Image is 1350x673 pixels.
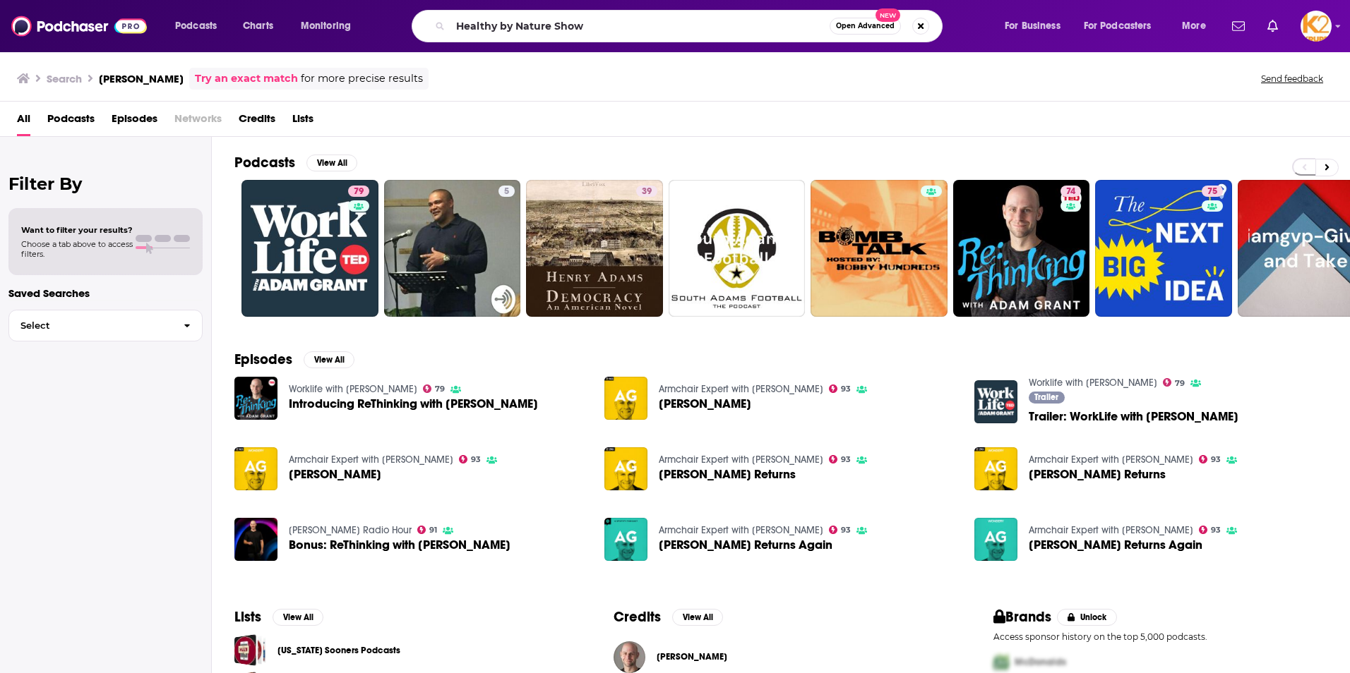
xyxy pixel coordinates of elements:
[289,468,381,480] a: Adam Grant
[292,107,313,136] a: Lists
[604,377,647,420] a: Adam Grant
[953,180,1090,317] a: 74
[17,107,30,136] a: All
[659,454,823,466] a: Armchair Expert with Dax Shepard
[1199,455,1221,463] a: 93
[289,398,538,410] span: Introducing ReThinking with [PERSON_NAME]
[174,107,222,136] span: Networks
[1262,14,1284,38] a: Show notifications dropdown
[614,641,645,673] a: Adam Grant
[642,185,652,199] span: 39
[1301,11,1332,42] span: Logged in as K2Krupp
[1226,14,1250,38] a: Show notifications dropdown
[841,527,851,533] span: 93
[974,518,1017,561] img: Adam Grant Returns Again
[471,456,481,463] span: 93
[277,643,400,658] a: [US_STATE] Sooners Podcasts
[289,539,510,551] span: Bonus: ReThinking with [PERSON_NAME]
[1172,15,1224,37] button: open menu
[47,107,95,136] a: Podcasts
[1029,411,1238,423] span: Trailer: WorkLife with [PERSON_NAME]
[974,447,1017,490] img: Adam Grant Returns
[289,539,510,551] a: Bonus: ReThinking with Adam Grant
[459,455,482,463] a: 93
[1211,527,1221,533] span: 93
[234,154,357,171] a: PodcastsView All
[841,386,851,392] span: 93
[234,608,261,626] h2: Lists
[1057,609,1117,626] button: Unlock
[8,310,203,341] button: Select
[234,447,277,490] img: Adam Grant
[234,15,282,37] a: Charts
[504,185,509,199] span: 5
[241,180,378,317] a: 79
[234,608,323,626] a: ListsView All
[112,107,157,136] a: Episodes
[659,398,751,410] span: [PERSON_NAME]
[1034,393,1058,401] span: Trailer
[829,384,852,393] a: 93
[425,10,956,42] div: Search podcasts, credits, & more...
[841,456,851,463] span: 93
[301,16,351,36] span: Monitoring
[672,609,723,626] button: View All
[301,71,423,87] span: for more precise results
[830,18,901,35] button: Open AdvancedNew
[423,384,446,393] a: 79
[1182,16,1206,36] span: More
[234,518,277,561] img: Bonus: ReThinking with Adam Grant
[1029,454,1193,466] a: Armchair Expert with Dax Shepard
[659,468,796,480] a: Adam Grant Returns
[234,351,292,368] h2: Episodes
[450,15,830,37] input: Search podcasts, credits, & more...
[429,527,437,533] span: 91
[657,651,727,662] span: [PERSON_NAME]
[417,526,438,534] a: 91
[348,186,369,197] a: 79
[1301,11,1332,42] img: User Profile
[1029,377,1157,389] a: Worklife with Adam Grant
[47,72,82,85] h3: Search
[8,286,203,300] p: Saved Searches
[1066,185,1075,199] span: 74
[1199,526,1221,534] a: 93
[435,386,445,392] span: 79
[234,351,354,368] a: EpisodesView All
[234,634,266,666] a: Oklahoma Sooners Podcasts
[498,186,515,197] a: 5
[289,398,538,410] a: Introducing ReThinking with Adam Grant
[273,609,323,626] button: View All
[993,631,1327,642] p: Access sponsor history on the top 5,000 podcasts.
[604,518,647,561] img: Adam Grant Returns Again
[1202,186,1223,197] a: 75
[974,380,1017,423] img: Trailer: WorkLife with Adam Grant
[165,15,235,37] button: open menu
[1029,524,1193,536] a: Armchair Expert with Dax Shepard
[1029,468,1166,480] a: Adam Grant Returns
[243,16,273,36] span: Charts
[1301,11,1332,42] button: Show profile menu
[289,524,412,536] a: TED Radio Hour
[1029,411,1238,423] a: Trailer: WorkLife with Adam Grant
[8,174,203,194] h2: Filter By
[614,608,661,626] h2: Credits
[1257,73,1327,85] button: Send feedback
[995,15,1078,37] button: open menu
[1005,16,1061,36] span: For Business
[304,351,354,368] button: View All
[526,180,663,317] a: 39
[876,8,901,22] span: New
[1015,656,1066,668] span: McDonalds
[234,377,277,420] img: Introducing ReThinking with Adam Grant
[11,13,147,40] img: Podchaser - Follow, Share and Rate Podcasts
